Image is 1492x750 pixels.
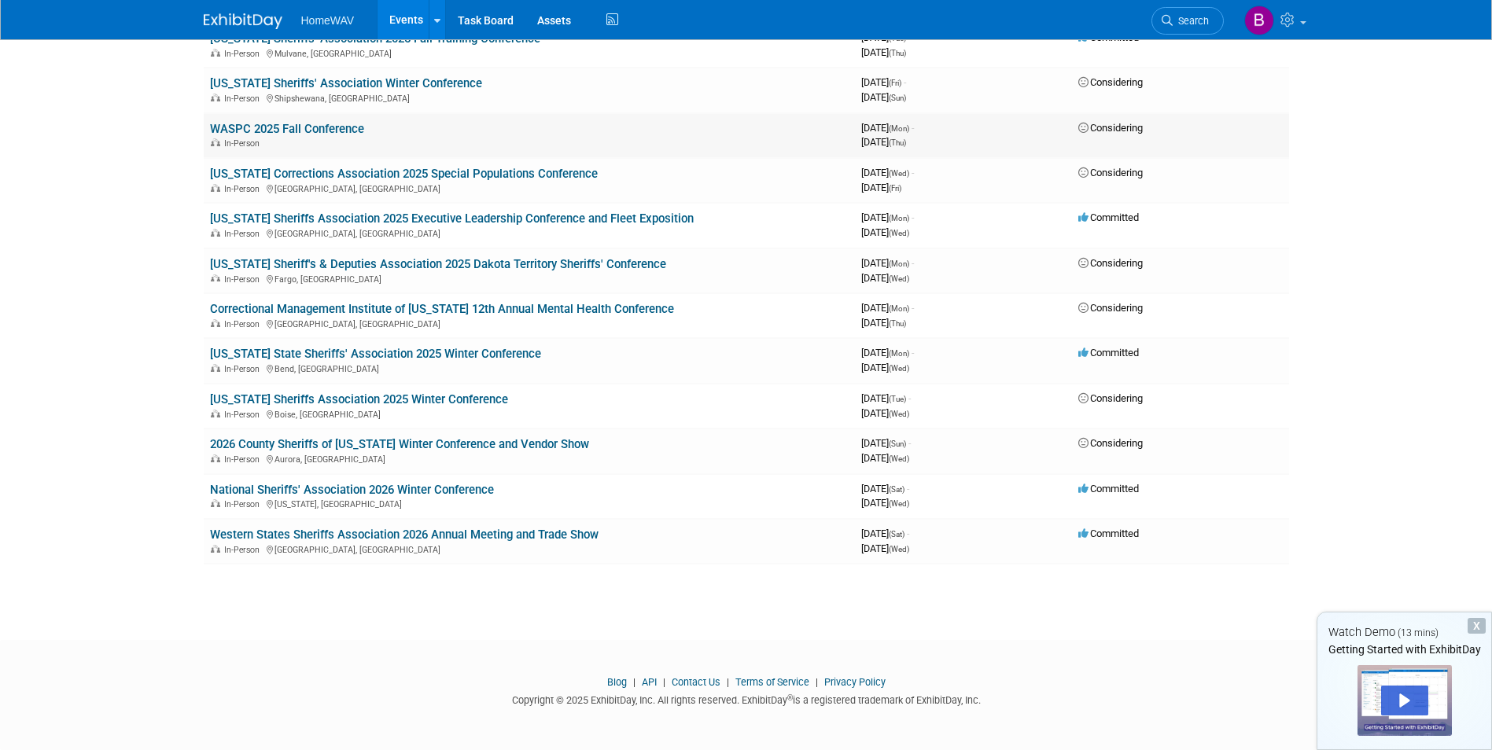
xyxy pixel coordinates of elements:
div: [GEOGRAPHIC_DATA], [GEOGRAPHIC_DATA] [210,182,849,194]
img: In-Person Event [211,184,220,192]
span: (Tue) [889,395,906,403]
span: [DATE] [861,407,909,419]
span: Considering [1078,437,1143,449]
a: Terms of Service [735,676,809,688]
span: In-Person [224,49,264,59]
span: (Sat) [889,485,904,494]
span: In-Person [224,545,264,555]
div: [GEOGRAPHIC_DATA], [GEOGRAPHIC_DATA] [210,317,849,329]
img: In-Person Event [211,545,220,553]
span: (Thu) [889,319,906,328]
span: [DATE] [861,542,909,554]
div: Getting Started with ExhibitDay [1317,642,1491,657]
a: [US_STATE] Sheriff's & Deputies Association 2025 Dakota Territory Sheriffs' Conference [210,257,666,271]
span: Considering [1078,257,1143,269]
div: [US_STATE], [GEOGRAPHIC_DATA] [210,497,849,509]
span: (Mon) [889,259,909,268]
span: [DATE] [861,226,909,238]
span: HomeWAV [301,14,355,27]
span: Committed [1078,528,1139,539]
span: [DATE] [861,317,906,329]
span: Considering [1078,392,1143,404]
a: Western States Sheriffs Association 2026 Annual Meeting and Trade Show [210,528,599,542]
img: In-Person Event [211,229,220,237]
span: Search [1173,15,1209,27]
a: WASPC 2025 Fall Conference [210,122,364,136]
span: [DATE] [861,347,914,358]
div: Bend, [GEOGRAPHIC_DATA] [210,362,849,374]
span: Considering [1078,167,1143,178]
span: (Wed) [889,364,909,373]
img: Brian Owens [1244,6,1274,35]
span: [DATE] [861,167,914,178]
span: - [904,76,906,88]
span: (Fri) [889,79,901,87]
span: | [629,676,639,688]
span: - [912,257,914,269]
span: - [907,528,909,539]
span: [DATE] [861,528,909,539]
span: [DATE] [861,122,914,134]
span: - [912,347,914,358]
div: Fargo, [GEOGRAPHIC_DATA] [210,272,849,285]
span: (Wed) [889,410,909,418]
span: (13 mins) [1398,627,1439,638]
span: (Sun) [889,439,906,448]
span: Committed [1078,483,1139,494]
span: [DATE] [861,46,906,58]
span: In-Person [224,229,264,239]
span: In-Person [224,499,264,509]
span: [DATE] [861,136,906,148]
img: In-Person Event [211,94,220,101]
div: Play [1381,686,1428,715]
div: Shipshewana, [GEOGRAPHIC_DATA] [210,91,849,104]
span: [DATE] [861,272,909,284]
a: Correctional Management Institute of [US_STATE] 12th Annual Mental Health Conference [210,302,674,316]
span: - [912,122,914,134]
span: | [659,676,669,688]
span: (Wed) [889,274,909,283]
img: In-Person Event [211,49,220,57]
span: In-Person [224,138,264,149]
span: - [908,437,911,449]
span: (Tue) [889,34,906,42]
img: In-Person Event [211,454,220,462]
img: In-Person Event [211,410,220,417]
span: In-Person [224,319,264,329]
a: API [642,676,657,688]
div: [GEOGRAPHIC_DATA], [GEOGRAPHIC_DATA] [210,542,849,555]
span: [DATE] [861,392,911,404]
div: Boise, [GEOGRAPHIC_DATA] [210,407,849,420]
span: (Sat) [889,530,904,539]
div: Watch Demo [1317,624,1491,641]
span: Committed [1078,211,1139,223]
span: (Mon) [889,304,909,313]
span: In-Person [224,94,264,104]
a: [US_STATE] State Sheriffs' Association 2025 Winter Conference [210,347,541,361]
span: - [912,211,914,223]
span: [DATE] [861,302,914,314]
span: [DATE] [861,452,909,464]
img: In-Person Event [211,319,220,327]
img: In-Person Event [211,138,220,146]
span: Committed [1078,31,1139,43]
div: Dismiss [1468,618,1486,634]
span: Considering [1078,76,1143,88]
span: (Wed) [889,499,909,508]
span: (Wed) [889,454,909,463]
span: Considering [1078,302,1143,314]
span: (Sun) [889,94,906,102]
span: (Wed) [889,229,909,237]
a: [US_STATE] Sheriffs' Association 2025 Fall Training Conference [210,31,540,46]
img: In-Person Event [211,364,220,372]
div: [GEOGRAPHIC_DATA], [GEOGRAPHIC_DATA] [210,226,849,239]
a: Contact Us [672,676,720,688]
div: Mulvane, [GEOGRAPHIC_DATA] [210,46,849,59]
a: National Sheriffs' Association 2026 Winter Conference [210,483,494,497]
img: In-Person Event [211,274,220,282]
a: 2026 County Sheriffs of [US_STATE] Winter Conference and Vendor Show [210,437,589,451]
span: In-Person [224,274,264,285]
span: (Wed) [889,169,909,178]
span: - [912,302,914,314]
span: (Mon) [889,349,909,358]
